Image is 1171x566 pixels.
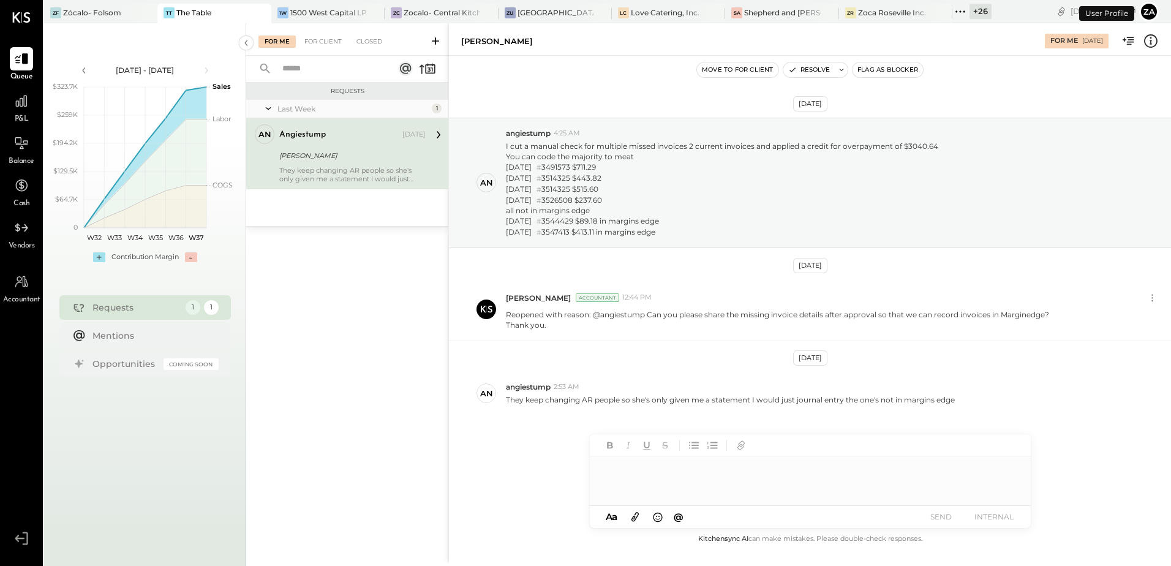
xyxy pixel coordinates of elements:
[213,115,231,123] text: Labor
[704,437,720,453] button: Ordered List
[1,89,42,125] a: P&L
[554,129,580,138] span: 4:25 AM
[1071,6,1136,17] div: [DATE]
[404,7,480,18] div: Zocalo- Central Kitchen (Commissary)
[506,309,1049,330] p: Reopened with reason: @angiestump Can you please share the missing invoice details after approval...
[506,173,938,184] div: [DATE] 3514325 $443.82
[50,7,61,18] div: ZF
[186,300,200,315] div: 1
[9,241,35,252] span: Vendors
[10,72,33,83] span: Queue
[970,4,992,19] div: + 26
[57,110,78,119] text: $259K
[461,36,533,47] div: [PERSON_NAME]
[168,233,183,242] text: W36
[1050,36,1078,46] div: For Me
[277,104,429,114] div: Last Week
[13,198,29,209] span: Cash
[505,7,516,18] div: ZU
[55,195,78,203] text: $64.7K
[480,177,493,189] div: an
[917,508,966,525] button: SEND
[858,7,926,18] div: Zoca Roseville Inc.
[92,301,179,314] div: Requests
[15,114,29,125] span: P&L
[618,7,629,18] div: LC
[731,7,742,18] div: Sa
[620,437,636,453] button: Italic
[53,82,78,91] text: $323.7K
[506,216,938,227] div: [DATE] 3544429 $89.18 in margins edge
[793,96,827,111] div: [DATE]
[92,330,213,342] div: Mentions
[164,7,175,18] div: TT
[970,508,1019,525] button: INTERNAL
[518,7,593,18] div: [GEOGRAPHIC_DATA]
[204,300,219,315] div: 1
[631,7,699,18] div: Love Catering, Inc.
[164,358,219,370] div: Coming Soon
[506,195,938,206] div: [DATE] 3526508 $237.60
[86,233,101,242] text: W32
[639,437,655,453] button: Underline
[279,149,422,162] div: [PERSON_NAME]
[252,87,442,96] div: Requests
[93,65,197,75] div: [DATE] - [DATE]
[63,7,121,18] div: Zócalo- Folsom
[845,7,856,18] div: ZR
[107,233,122,242] text: W33
[744,7,820,18] div: Shepherd and [PERSON_NAME]
[185,252,197,262] div: -
[576,293,619,302] div: Accountant
[612,511,617,523] span: a
[1,132,42,167] a: Balance
[432,104,442,113] div: 1
[506,141,938,238] p: I cut a manual check for multiple missed invoices 2 current invoices and applied a credit for ove...
[602,437,618,453] button: Bold
[290,7,366,18] div: 1500 West Capital LP
[53,138,78,147] text: $194.2K
[622,293,652,303] span: 12:44 PM
[258,36,296,48] div: For Me
[537,217,541,225] span: #
[537,228,541,236] span: #
[350,36,388,48] div: Closed
[111,252,179,262] div: Contribution Margin
[506,394,955,405] p: They keep changing AR people so she's only given me a statement I would just journal entry the on...
[783,62,835,77] button: Resolve
[188,233,203,242] text: W37
[277,7,288,18] div: 1W
[298,36,348,48] div: For Client
[1055,5,1067,18] div: copy link
[176,7,211,18] div: The Table
[506,293,571,303] span: [PERSON_NAME]
[279,129,326,141] div: angiestump
[506,227,938,238] div: [DATE] 3547413 $413.11 in margins edge
[506,128,551,138] span: angiestump
[686,437,702,453] button: Unordered List
[53,167,78,175] text: $129.5K
[1082,37,1103,45] div: [DATE]
[93,252,105,262] div: +
[1,47,42,83] a: Queue
[148,233,162,242] text: W35
[9,156,34,167] span: Balance
[506,162,938,173] div: [DATE] 3491573 $711.29
[1,270,42,306] a: Accountant
[537,163,541,172] span: #
[657,437,673,453] button: Strikethrough
[853,62,923,77] button: Flag as Blocker
[506,151,938,162] div: You can code the majority to meat
[506,184,938,195] div: [DATE] 3514325 $515.60
[697,62,778,77] button: Move to for client
[3,295,40,306] span: Accountant
[537,185,541,194] span: #
[1,174,42,209] a: Cash
[213,82,231,91] text: Sales
[92,358,157,370] div: Opportunities
[1139,2,1159,21] button: Za
[258,129,271,140] div: an
[506,382,551,392] span: angiestump
[1079,6,1134,21] div: User Profile
[127,233,143,242] text: W34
